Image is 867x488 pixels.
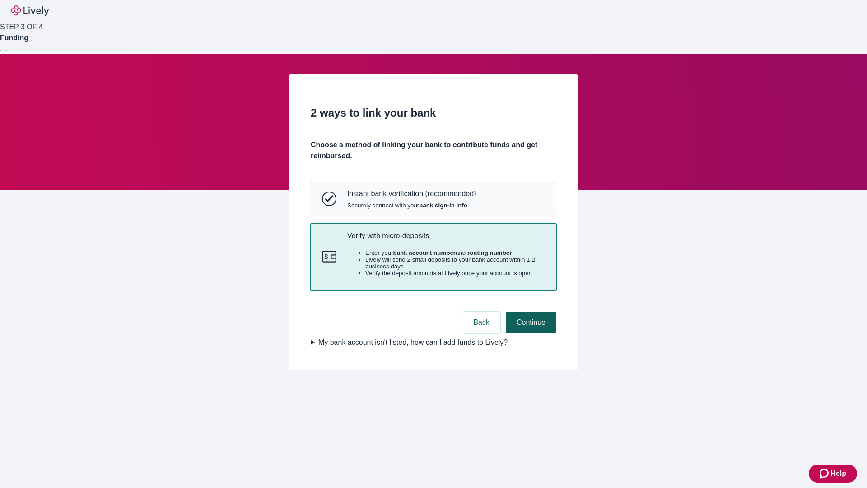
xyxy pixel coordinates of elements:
button: Micro-depositsVerify with micro-depositsEnter yourbank account numberand routing numberLively wil... [311,224,556,290]
h2: 2 ways to link your bank [311,105,556,121]
p: Instant bank verification (recommended) [347,189,476,198]
strong: bank account number [393,249,456,256]
button: Continue [506,312,556,333]
li: Verify the deposit amounts at Lively once your account is open [365,270,545,277]
svg: Zendesk support icon [820,468,830,479]
button: Instant bank verificationInstant bank verification (recommended)Securely connect with yourbank si... [311,182,556,216]
li: Lively will send 2 small deposits to your bank account within 1-2 business days [365,256,545,270]
li: Enter your and [365,249,545,256]
button: Back [462,312,500,333]
svg: Instant bank verification [322,192,336,206]
h4: Choose a method of linking your bank to contribute funds and get reimbursed. [311,140,556,161]
strong: bank sign-in info [419,202,467,209]
p: Verify with micro-deposits [347,231,545,240]
svg: Micro-deposits [322,249,336,264]
strong: routing number [467,249,512,256]
summary: My bank account isn't listed, how can I add funds to Lively? [311,337,556,348]
button: Zendesk support iconHelp [809,465,857,483]
span: Securely connect with your . [347,202,476,209]
img: Lively [11,5,49,16]
span: Help [830,468,846,479]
